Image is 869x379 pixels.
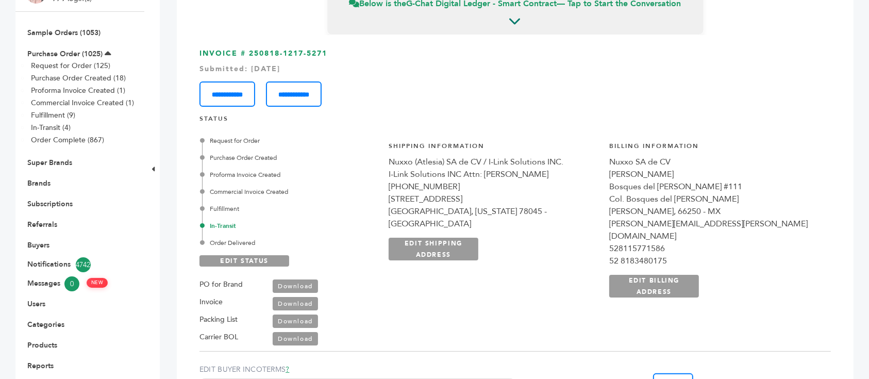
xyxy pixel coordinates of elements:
div: Fulfillment [202,204,377,213]
div: Submitted: [DATE] [199,64,831,74]
div: 528115771586 [609,242,820,255]
div: Order Delivered [202,238,377,248]
span: 4742 [76,257,91,272]
div: Proforma Invoice Created [202,170,377,179]
a: EDIT STATUS [199,255,289,267]
h4: Shipping Information [389,142,599,156]
h4: Billing Information [609,142,820,156]
label: Carrier BOL [199,331,238,343]
span: NEW [87,278,108,288]
div: [GEOGRAPHIC_DATA], [US_STATE] 78045 - [GEOGRAPHIC_DATA] [389,205,599,230]
a: Request for Order (125) [31,61,110,71]
a: Download [273,297,318,310]
a: Subscriptions [27,199,73,209]
a: EDIT SHIPPING ADDRESS [389,238,478,260]
a: Commercial Invoice Created (1) [31,98,134,108]
div: [PERSON_NAME], 66250 - MX [609,205,820,218]
a: ? [286,365,289,374]
div: 52 8183480175 [609,255,820,267]
label: PO for Brand [199,278,243,291]
div: [STREET_ADDRESS] [389,193,599,205]
a: Reports [27,361,54,371]
label: EDIT BUYER INCOTERMS [199,365,515,375]
div: Commercial Invoice Created [202,187,377,196]
div: I-Link Solutions INC Attn: [PERSON_NAME] [PHONE_NUMBER] [389,168,599,193]
label: Invoice [199,296,223,308]
a: Proforma Invoice Created (1) [31,86,125,95]
a: Referrals [27,220,57,229]
a: Super Brands [27,158,72,168]
a: Fulfillment (9) [31,110,75,120]
a: Users [27,299,45,309]
h3: INVOICE # 250818-1217-5271 [199,48,831,107]
div: Request for Order [202,136,377,145]
a: Products [27,340,57,350]
div: Purchase Order Created [202,153,377,162]
a: Categories [27,320,64,329]
div: Nuxxo SA de CV [609,156,820,168]
a: Purchase Order Created (18) [31,73,126,83]
a: Brands [27,178,51,188]
a: Download [273,279,318,293]
a: Download [273,315,318,328]
a: EDIT BILLING ADDRESS [609,275,699,298]
label: Packing List [199,314,238,326]
a: Buyers [27,240,49,250]
a: Messages0 NEW [27,276,132,291]
h4: STATUS [199,114,831,128]
a: Purchase Order (1025) [27,49,103,59]
a: Notifications4742 [27,257,132,272]
div: Bosques del [PERSON_NAME] #111 [609,180,820,193]
a: Order Complete (867) [31,135,104,145]
div: [PERSON_NAME] [609,168,820,180]
div: In-Transit [202,221,377,230]
a: Download [273,332,318,345]
a: Sample Orders (1053) [27,28,101,38]
div: [PERSON_NAME][EMAIL_ADDRESS][PERSON_NAME][DOMAIN_NAME] [609,218,820,242]
a: In-Transit (4) [31,123,71,133]
span: 0 [64,276,79,291]
div: Nuxxo (Atlesia) SA de CV / I-Link Solutions INC. [389,156,599,168]
div: Col. Bosques del [PERSON_NAME] [609,193,820,205]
